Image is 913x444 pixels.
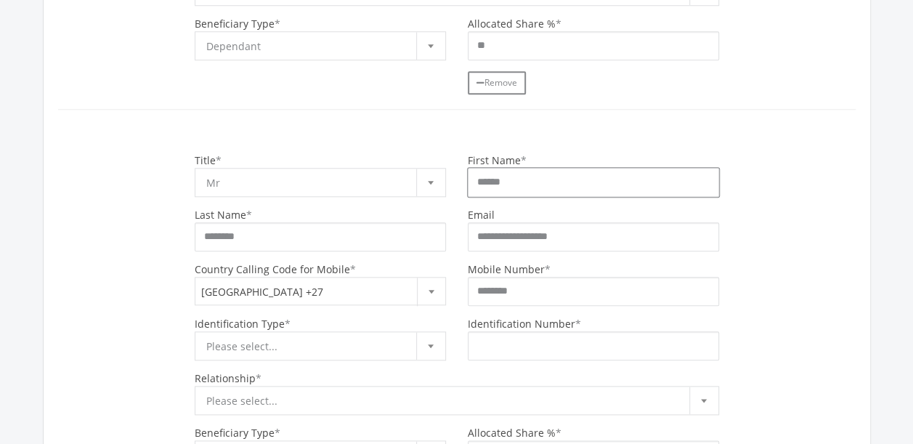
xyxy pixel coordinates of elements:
span: Please select... [206,332,413,361]
label: Beneficiary Type [195,426,275,440]
label: Beneficiary Type [195,17,275,31]
span: South Africa +27 [195,277,446,305]
label: Relationship [195,371,256,385]
label: Title [195,153,216,167]
label: Identification Number [468,317,575,331]
span: South Africa +27 [195,278,445,306]
label: Allocated Share % [468,426,556,440]
label: Identification Type [195,317,285,331]
label: Country Calling Code for Mobile [195,262,350,276]
label: Email [468,208,495,222]
a: Remove [468,71,526,94]
span: Mr [206,169,413,198]
span: Dependant [206,32,413,61]
label: First Name [468,153,521,167]
span: Please select... [206,387,686,416]
label: Last Name [195,208,246,222]
label: Mobile Number [468,262,545,276]
label: Allocated Share % [468,17,556,31]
